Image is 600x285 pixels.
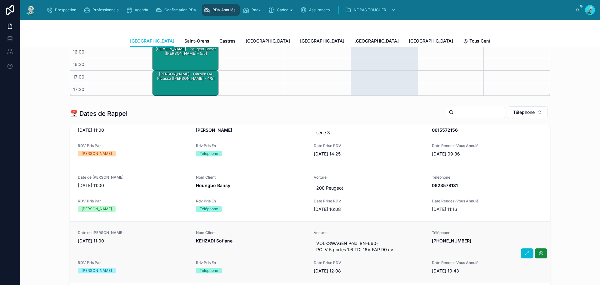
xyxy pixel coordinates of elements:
[78,260,188,265] span: RDV Pris Par
[309,8,330,13] span: Assurances
[184,35,209,48] a: Saint-Orens
[314,143,424,148] span: Date Prise RDV
[130,35,174,47] a: [GEOGRAPHIC_DATA]
[314,175,424,180] span: Voiture
[82,268,112,273] div: [PERSON_NAME]
[78,127,188,133] span: [DATE] 11:00
[124,4,152,16] a: Agenda
[154,4,201,16] a: Confirmation RDV
[432,175,542,180] span: Téléphone
[196,199,307,204] span: Rdv Pris En
[314,260,424,265] span: Date Prise RDV
[354,35,399,48] a: [GEOGRAPHIC_DATA]
[164,8,196,13] span: Confirmation RDV
[154,46,218,57] div: [PERSON_NAME] - Peugeot boxer [[PERSON_NAME] - 5/5]
[316,130,422,136] span: série 3
[300,35,344,48] a: [GEOGRAPHIC_DATA]
[314,230,424,235] span: Voiture
[78,143,188,148] span: RDV Pris Par
[432,260,542,265] span: Date Rendez-Vous Annulé
[432,230,542,235] span: Téléphone
[298,4,334,16] a: Assurances
[469,38,497,44] span: Tous Centres
[314,206,424,212] span: [DATE] 16:08
[432,206,542,212] span: [DATE] 11:16
[246,35,290,48] a: [GEOGRAPHIC_DATA]
[78,182,188,189] span: [DATE] 11:00
[463,35,497,48] a: Tous Centres
[409,38,453,44] span: [GEOGRAPHIC_DATA]
[314,151,424,157] span: [DATE] 14:25
[354,8,386,13] span: NE PAS TOUCHER
[513,109,535,115] span: Téléphone
[130,38,174,44] span: [GEOGRAPHIC_DATA]
[72,87,86,92] span: 17:30
[219,38,236,44] span: Castres
[409,35,453,48] a: [GEOGRAPHIC_DATA]
[154,71,218,82] div: [PERSON_NAME] - Citroën C4 Picasso [[PERSON_NAME] - 4/5]
[196,183,230,188] strong: Houngbo Bansy
[82,4,123,16] a: Professionnels
[300,38,344,44] span: [GEOGRAPHIC_DATA]
[432,199,542,204] span: Date Rendez-Vous Annulé
[78,238,188,244] span: [DATE] 11:00
[219,35,236,48] a: Castres
[55,8,76,13] span: Prospection
[196,230,307,235] span: Nom Client
[200,151,218,156] div: Téléphone
[196,127,232,133] strong: [PERSON_NAME]
[432,183,458,188] strong: 0623578131
[82,151,112,156] div: [PERSON_NAME]
[196,175,307,180] span: Nom Client
[71,62,86,67] span: 16:30
[241,4,265,16] a: Rack
[196,260,307,265] span: Rdv Pris En
[200,206,218,212] div: Téléphone
[432,127,458,133] strong: 0615572156
[354,38,399,44] span: [GEOGRAPHIC_DATA]
[70,110,550,166] a: [DATE] 11:00[PERSON_NAME]série 30615572156RDV Pris Par[PERSON_NAME]Rdv Pris EnTéléphoneDate Prise...
[277,8,293,13] span: Cadeaux
[316,240,422,253] span: VOLKSWAGEN Polo BN-660-PC V 5 portes 1.6 TDI 16V FAP 90 cv
[202,4,240,16] a: RDV Annulés
[196,143,307,148] span: Rdv Pris En
[343,4,399,16] a: NE PAS TOUCHER
[82,206,112,212] div: [PERSON_NAME]
[252,8,261,13] span: Rack
[184,38,209,44] span: Saint-Orens
[135,8,148,13] span: Agenda
[78,230,188,235] span: Date de [PERSON_NAME]
[432,238,471,243] strong: [PHONE_NUMBER]
[153,71,218,95] div: [PERSON_NAME] - Citroën C4 Picasso [[PERSON_NAME] - 4/5]
[71,49,86,54] span: 16:00
[78,175,188,180] span: Date de [PERSON_NAME]
[212,8,235,13] span: RDV Annulés
[70,109,127,118] h1: 📅 Dates de Rappel
[72,74,86,79] span: 17:00
[314,199,424,204] span: Date Prise RDV
[246,38,290,44] span: [GEOGRAPHIC_DATA]
[44,4,81,16] a: Prospection
[196,238,232,243] strong: KEHZADI Sofiane
[92,8,118,13] span: Professionnels
[432,143,542,148] span: Date Rendez-Vous Annulé
[432,151,542,157] span: [DATE] 09:36
[200,268,218,273] div: Téléphone
[70,166,550,221] a: Date de [PERSON_NAME][DATE] 11:00Nom ClientHoungbo BansyVoiture208 PeugeotTéléphone0623578131RDV ...
[432,268,542,274] span: [DATE] 10:43
[70,221,550,283] a: Date de [PERSON_NAME][DATE] 11:00Nom ClientKEHZADI SofianeVoitureVOLKSWAGEN Polo BN-660-PC V 5 po...
[153,46,218,70] div: [PERSON_NAME] - Peugeot boxer [[PERSON_NAME] - 5/5]
[508,106,547,118] button: Select Button
[266,4,297,16] a: Cadeaux
[316,185,422,191] span: 208 Peugeot
[78,199,188,204] span: RDV Pris Par
[41,3,575,17] div: scrollable content
[25,5,36,15] img: App logo
[314,268,424,274] span: [DATE] 12:08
